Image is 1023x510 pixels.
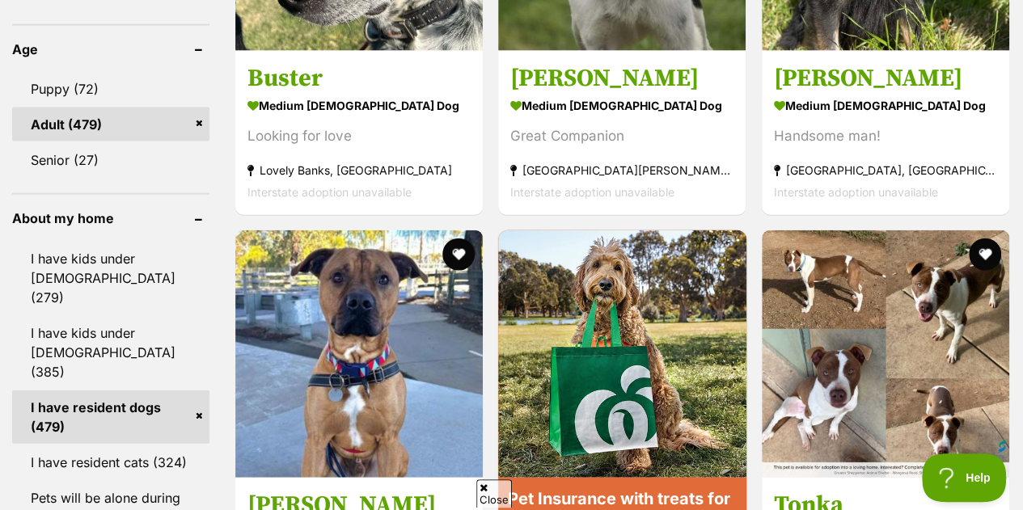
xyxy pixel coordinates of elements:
[498,51,746,215] a: [PERSON_NAME] medium [DEMOGRAPHIC_DATA] Dog Great Companion [GEOGRAPHIC_DATA][PERSON_NAME][GEOGRA...
[247,125,471,147] div: Looking for love
[762,230,1009,478] img: Tonka - American Staffordshire Terrier Dog
[12,445,209,479] a: I have resident cats (324)
[510,63,733,94] h3: [PERSON_NAME]
[774,159,997,181] strong: [GEOGRAPHIC_DATA], [GEOGRAPHIC_DATA]
[476,479,512,508] span: Close
[12,72,209,106] a: Puppy (72)
[774,63,997,94] h3: [PERSON_NAME]
[12,107,209,141] a: Adult (479)
[969,238,1001,271] button: favourite
[12,316,209,389] a: I have kids under [DEMOGRAPHIC_DATA] (385)
[235,230,483,478] img: Lawson - Rhodesian Ridgeback x Staffordshire Bull Terrier Dog
[247,94,471,117] strong: medium [DEMOGRAPHIC_DATA] Dog
[12,242,209,314] a: I have kids under [DEMOGRAPHIC_DATA] (279)
[247,185,412,199] span: Interstate adoption unavailable
[12,42,209,57] header: Age
[510,185,674,199] span: Interstate adoption unavailable
[510,159,733,181] strong: [GEOGRAPHIC_DATA][PERSON_NAME][GEOGRAPHIC_DATA]
[762,51,1009,215] a: [PERSON_NAME] medium [DEMOGRAPHIC_DATA] Dog Handsome man! [GEOGRAPHIC_DATA], [GEOGRAPHIC_DATA] In...
[510,94,733,117] strong: medium [DEMOGRAPHIC_DATA] Dog
[12,211,209,225] header: About my home
[774,94,997,117] strong: medium [DEMOGRAPHIC_DATA] Dog
[235,51,483,215] a: Buster medium [DEMOGRAPHIC_DATA] Dog Looking for love Lovely Banks, [GEOGRAPHIC_DATA] Interstate ...
[774,125,997,147] div: Handsome man!
[247,159,471,181] strong: Lovely Banks, [GEOGRAPHIC_DATA]
[442,238,475,271] button: favourite
[12,143,209,177] a: Senior (27)
[247,63,471,94] h3: Buster
[922,453,1007,502] iframe: Help Scout Beacon - Open
[774,185,938,199] span: Interstate adoption unavailable
[510,125,733,147] div: Great Companion
[12,390,209,444] a: I have resident dogs (479)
